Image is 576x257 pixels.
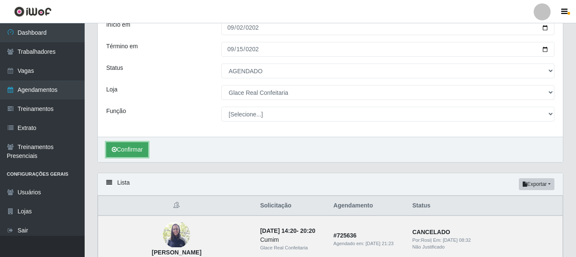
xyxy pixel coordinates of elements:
button: Exportar [519,178,554,190]
strong: CANCELADO [412,229,450,235]
div: Glace Real Confeitaria [260,244,323,251]
input: 00/00/0000 [221,42,554,57]
div: Cumim [260,235,323,244]
time: [DATE] 08:32 [443,238,471,243]
time: 20:20 [300,227,315,234]
img: CoreUI Logo [14,6,52,17]
img: Elisângela Dias da Silva [163,222,190,247]
span: Por: Rosi [412,238,430,243]
strong: [PERSON_NAME] [152,249,201,256]
strong: - [260,227,315,234]
th: Solicitação [255,196,328,216]
label: Status [106,64,123,72]
label: Início em [106,20,130,29]
label: Loja [106,85,117,94]
th: Status [407,196,562,216]
strong: # 725636 [333,232,357,239]
div: Lista [98,173,563,196]
th: Agendamento [328,196,407,216]
time: [DATE] 21:23 [366,241,394,246]
time: [DATE] 14:20 [260,227,297,234]
button: Confirmar [106,142,148,157]
div: Não Justificado [412,243,557,251]
label: Função [106,107,126,116]
div: | Em: [412,237,557,244]
input: 00/00/0000 [221,20,554,35]
label: Término em [106,42,138,51]
div: Agendado em: [333,240,402,247]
